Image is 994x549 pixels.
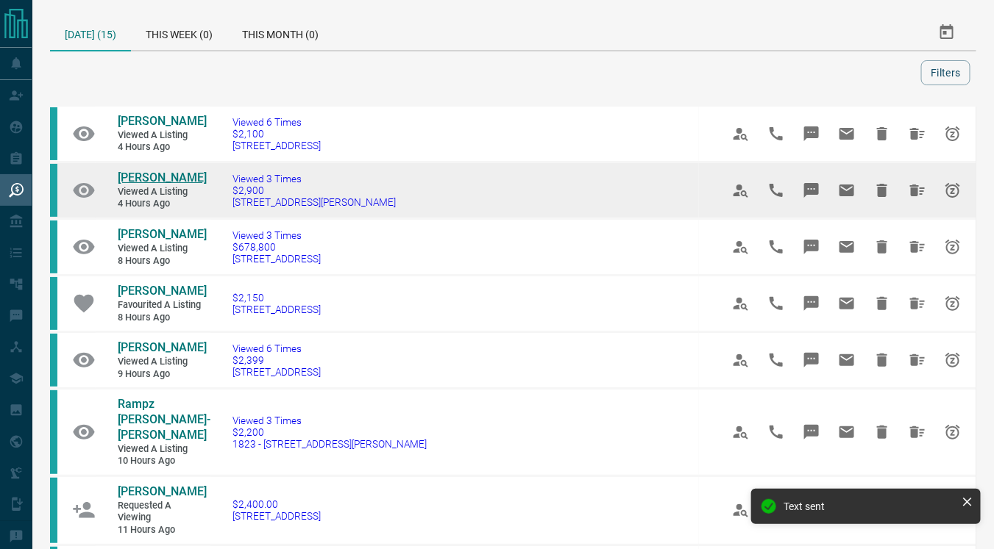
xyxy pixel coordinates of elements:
span: Call [759,342,794,378]
span: Hide All from Sam G [900,229,935,265]
div: [DATE] (15) [50,15,131,51]
button: Select Date Range [929,15,965,50]
a: [PERSON_NAME] [118,227,206,243]
span: Message [794,342,829,378]
a: Viewed 3 Times$678,800[STREET_ADDRESS] [232,229,321,265]
span: [STREET_ADDRESS] [232,253,321,265]
span: Viewed 6 Times [232,342,321,354]
span: [STREET_ADDRESS][PERSON_NAME] [232,196,396,208]
span: Viewed 6 Times [232,116,321,128]
div: condos.ca [50,277,57,330]
a: [PERSON_NAME] [118,114,206,129]
div: condos.ca [50,220,57,273]
span: [STREET_ADDRESS] [232,510,321,522]
span: Snooze [935,286,970,321]
span: [STREET_ADDRESS] [232,304,321,315]
span: Hide All from Sepideh Karimi [900,116,935,151]
a: Rampz [PERSON_NAME]-[PERSON_NAME] [118,397,206,442]
span: Viewed 3 Times [232,229,321,241]
span: [PERSON_NAME] [118,171,207,184]
div: This Week (0) [131,15,227,50]
span: $2,400.00 [232,498,321,510]
a: Viewed 6 Times$2,100[STREET_ADDRESS] [232,116,321,151]
div: condos.ca [50,390,57,474]
span: Snooze [935,173,970,208]
span: Call [759,415,794,450]
span: Hide All from Rampz Smith-Ezra [900,415,935,450]
span: Viewed a Listing [118,443,206,456]
span: Hide All from Parisa Hafezi [900,173,935,208]
span: Rampz [PERSON_NAME]-[PERSON_NAME] [118,397,210,442]
span: 11 hours ago [118,524,206,537]
span: Hide All from Katia Shmanay [900,342,935,378]
span: Call [759,229,794,265]
span: Viewed a Listing [118,356,206,368]
span: Email [829,173,865,208]
span: View Profile [723,173,759,208]
span: 1823 - [STREET_ADDRESS][PERSON_NAME] [232,438,427,450]
span: Message [794,173,829,208]
div: condos.ca [50,164,57,217]
span: Viewed a Listing [118,186,206,198]
span: 8 hours ago [118,255,206,268]
div: This Month (0) [227,15,333,50]
span: Message [794,229,829,265]
span: [PERSON_NAME] [118,484,207,498]
a: [PERSON_NAME] [118,340,206,356]
span: View Profile [723,492,759,528]
span: $678,800 [232,241,321,253]
span: Call [759,173,794,208]
span: Hide [865,286,900,321]
span: [PERSON_NAME] [118,227,207,241]
span: $2,100 [232,128,321,140]
span: Message [794,116,829,151]
a: Viewed 3 Times$2,2001823 - [STREET_ADDRESS][PERSON_NAME] [232,415,427,450]
span: Snooze [935,229,970,265]
span: Favourited a Listing [118,299,206,312]
div: condos.ca [50,478,57,543]
span: Message [794,415,829,450]
a: $2,400.00[STREET_ADDRESS] [232,498,321,522]
span: View Profile [723,116,759,151]
span: Requested a Viewing [118,500,206,524]
span: [PERSON_NAME] [118,114,207,128]
span: Email [829,415,865,450]
span: $2,399 [232,354,321,366]
span: View Profile [723,286,759,321]
span: Message [794,286,829,321]
span: Email [829,342,865,378]
span: [STREET_ADDRESS] [232,140,321,151]
a: [PERSON_NAME] [118,171,206,186]
span: Email [829,229,865,265]
span: 9 hours ago [118,368,206,381]
span: Viewed 3 Times [232,415,427,426]
span: View Profile [723,342,759,378]
span: Call [759,286,794,321]
span: 8 hours ago [118,312,206,324]
span: 10 hours ago [118,455,206,467]
span: Viewed a Listing [118,243,206,255]
span: Snooze [935,116,970,151]
span: [PERSON_NAME] [118,284,207,298]
span: Hide [865,173,900,208]
div: condos.ca [50,107,57,160]
span: Email [829,116,865,151]
span: $2,150 [232,292,321,304]
button: Filters [921,60,970,85]
span: Email [829,286,865,321]
span: 4 hours ago [118,141,206,154]
span: Snooze [935,342,970,378]
span: Hide [865,116,900,151]
span: Hide [865,342,900,378]
span: Hide [865,415,900,450]
div: condos.ca [50,334,57,387]
span: Call [759,116,794,151]
span: Viewed 3 Times [232,173,396,184]
span: [PERSON_NAME] [118,340,207,354]
div: Text sent [784,500,956,512]
span: Hide All from Valentyna Tkach [900,286,935,321]
span: $2,200 [232,426,427,438]
a: Viewed 6 Times$2,399[STREET_ADDRESS] [232,342,321,378]
span: View Profile [723,229,759,265]
a: Viewed 3 Times$2,900[STREET_ADDRESS][PERSON_NAME] [232,173,396,208]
